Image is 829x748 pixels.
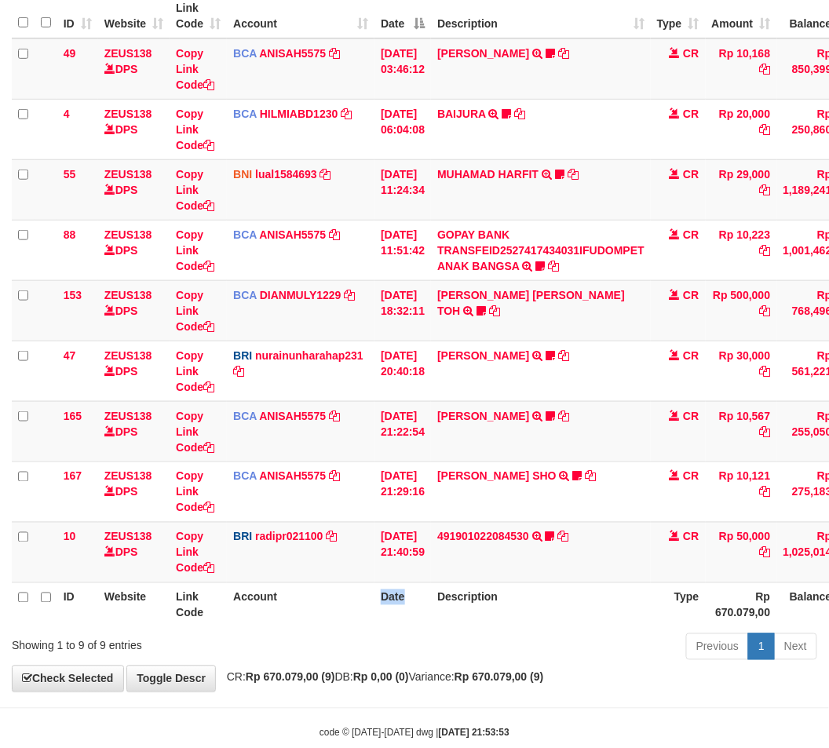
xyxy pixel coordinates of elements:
[329,470,340,483] a: Copy ANISAH5575 to clipboard
[683,108,699,120] span: CR
[353,671,409,684] strong: Rp 0,00 (0)
[233,47,257,60] span: BCA
[255,168,317,181] a: lual1584693
[515,108,526,120] a: Copy BAIJURA to clipboard
[64,228,76,241] span: 88
[176,168,214,212] a: Copy Link Code
[341,108,352,120] a: Copy HILMIABD1230 to clipboard
[437,289,625,317] a: [PERSON_NAME] [PERSON_NAME] TOH
[437,168,539,181] a: MUHAMAD HARFIT
[760,244,771,257] a: Copy Rp 10,223 to clipboard
[104,289,152,301] a: ZEUS138
[260,108,338,120] a: HILMIABD1230
[683,168,699,181] span: CR
[176,108,214,151] a: Copy Link Code
[176,470,214,514] a: Copy Link Code
[431,582,651,627] th: Description
[259,410,326,422] a: ANISAH5575
[98,401,170,462] td: DPS
[64,168,76,181] span: 55
[455,671,544,684] strong: Rp 670.079,00 (9)
[760,305,771,317] a: Copy Rp 500,000 to clipboard
[439,728,509,739] strong: [DATE] 21:53:53
[374,462,431,522] td: [DATE] 21:29:16
[255,349,363,362] a: nurainunharahap231
[233,470,257,483] span: BCA
[374,522,431,582] td: [DATE] 21:40:59
[437,470,557,483] a: [PERSON_NAME] SHO
[558,47,569,60] a: Copy INA PAUJANAH to clipboard
[760,123,771,136] a: Copy Rp 20,000 to clipboard
[683,531,699,543] span: CR
[706,522,777,582] td: Rp 50,000
[176,410,214,454] a: Copy Link Code
[98,462,170,522] td: DPS
[706,38,777,100] td: Rp 10,168
[104,410,152,422] a: ZEUS138
[374,38,431,100] td: [DATE] 03:46:12
[760,546,771,559] a: Copy Rp 50,000 to clipboard
[176,47,214,91] a: Copy Link Code
[64,47,76,60] span: 49
[760,486,771,498] a: Copy Rp 10,121 to clipboard
[489,305,500,317] a: Copy CARINA OCTAVIA TOH to clipboard
[233,531,252,543] span: BRI
[686,633,749,660] a: Previous
[568,168,579,181] a: Copy MUHAMAD HARFIT to clipboard
[760,63,771,75] a: Copy Rp 10,168 to clipboard
[176,228,214,272] a: Copy Link Code
[374,341,431,401] td: [DATE] 20:40:18
[706,220,777,280] td: Rp 10,223
[219,671,544,684] span: CR: DB: Variance:
[760,365,771,378] a: Copy Rp 30,000 to clipboard
[586,470,597,483] a: Copy MUHAMMAD HIQNI SHO to clipboard
[683,289,699,301] span: CR
[320,728,509,739] small: code © [DATE]-[DATE] dwg |
[683,349,699,362] span: CR
[104,47,152,60] a: ZEUS138
[774,633,817,660] a: Next
[176,349,214,393] a: Copy Link Code
[98,522,170,582] td: DPS
[98,220,170,280] td: DPS
[706,99,777,159] td: Rp 20,000
[327,531,338,543] a: Copy radipr021100 to clipboard
[12,666,124,692] a: Check Selected
[329,228,340,241] a: Copy ANISAH5575 to clipboard
[437,228,645,272] a: GOPAY BANK TRANSFEID2527417434031IFUDOMPET ANAK BANGSA
[320,168,331,181] a: Copy lual1584693 to clipboard
[64,410,82,422] span: 165
[64,289,82,301] span: 153
[64,470,82,483] span: 167
[104,168,152,181] a: ZEUS138
[98,341,170,401] td: DPS
[329,410,340,422] a: Copy ANISAH5575 to clipboard
[374,280,431,341] td: [DATE] 18:32:11
[233,108,257,120] span: BCA
[651,582,706,627] th: Type
[233,228,257,241] span: BCA
[706,401,777,462] td: Rp 10,567
[246,671,335,684] strong: Rp 670.079,00 (9)
[374,401,431,462] td: [DATE] 21:22:54
[558,531,569,543] a: Copy 491901022084530 to clipboard
[760,184,771,196] a: Copy Rp 29,000 to clipboard
[104,349,152,362] a: ZEUS138
[706,341,777,401] td: Rp 30,000
[260,289,341,301] a: DIANMULY1229
[259,470,326,483] a: ANISAH5575
[683,47,699,60] span: CR
[64,349,76,362] span: 47
[233,289,257,301] span: BCA
[255,531,323,543] a: radipr021100
[104,470,152,483] a: ZEUS138
[104,108,152,120] a: ZEUS138
[98,280,170,341] td: DPS
[233,410,257,422] span: BCA
[374,159,431,220] td: [DATE] 11:24:34
[706,159,777,220] td: Rp 29,000
[104,228,152,241] a: ZEUS138
[374,220,431,280] td: [DATE] 11:51:42
[706,462,777,522] td: Rp 10,121
[683,410,699,422] span: CR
